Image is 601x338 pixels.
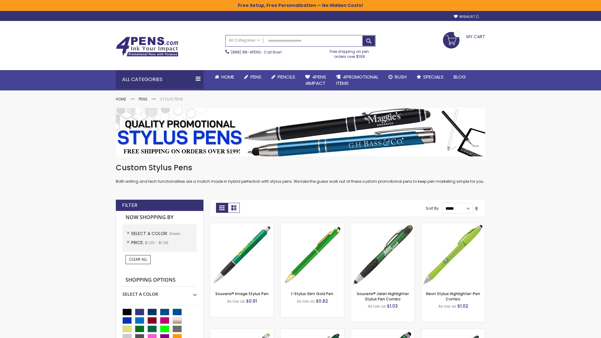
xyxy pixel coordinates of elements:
[351,223,414,228] a: Souvenir® Jalan Highlighter Stylus Pen Combo-Green
[229,38,260,43] span: All Categories
[438,304,456,309] span: As low as
[169,231,180,236] span: Green
[421,223,485,287] img: Neon Stylus Highlighter-Pen Combo-Green
[280,329,344,334] a: Custom Soft Touch® Metal Pens with Stylus-Green
[131,239,145,246] span: Price
[116,70,203,89] div: All Categories
[246,298,257,304] span: $0.91
[210,329,274,334] a: Islander Softy Gel with Stylus - ColorJet Imprint-Green
[116,163,485,173] h1: Custom Stylus Pens
[454,74,466,80] span: Blog
[210,70,239,84] a: Home
[231,49,261,55] a: (888) 88-4PENS
[215,291,269,296] a: Souvenir® Image Stylus Pen
[351,329,414,334] a: Kyra Pen with Stylus and Flashlight-Green
[426,206,439,211] label: Sort By
[226,35,263,46] a: All Categories
[336,74,378,86] span: 4PROMOTIONAL ITEMS
[316,298,328,304] span: $0.82
[116,37,178,57] img: 4Pens Custom Pens and Promotional Products
[423,74,444,80] span: Specials
[210,223,274,228] a: Souvenir® Image Stylus Pen-Green
[395,74,407,80] span: Rush
[357,291,409,301] a: Souvenir® Jalan Highlighter Stylus Pen Combo
[412,70,449,84] a: Specials
[116,163,485,184] div: Both writing and tech functionalities are a match made in hybrid perfection with stylus pens. We ...
[160,96,183,102] strong: Stylus Pens
[280,223,344,228] a: I-Stylus Slim Gold-Green
[126,255,151,264] a: Clear All
[122,274,197,287] strong: Shopping Options
[305,74,326,86] span: 4Pens 4impact
[216,203,228,213] strong: Grid
[116,108,485,156] img: Stylus Pens
[323,47,376,59] div: Free shipping on pen orders over $199
[421,329,485,334] a: Colter Stylus Twist Metal Pen-Green
[231,49,282,55] span: - Call Now!
[421,223,485,228] a: Neon Stylus Highlighter-Pen Combo-Green
[116,96,126,102] a: Home
[122,202,137,209] strong: Filter
[291,291,333,296] a: I-Stylus Slim Gold Pen
[139,96,147,102] a: Pens
[457,303,468,309] span: $1.02
[266,70,300,84] a: Pencils
[297,299,315,304] span: As low as
[131,230,169,237] span: Select A Color
[145,240,168,245] span: $1.00 - $1.99
[449,70,471,84] a: Blog
[426,291,480,301] a: Neon Stylus Highlighter-Pen Combo
[250,74,261,80] span: Pens
[351,223,414,287] img: Souvenir® Jalan Highlighter Stylus Pen Combo-Green
[454,14,479,19] a: Wishlist
[278,74,295,80] span: Pencils
[368,304,386,309] span: As low as
[331,70,383,90] a: 4PROMOTIONALITEMS
[122,287,197,297] div: Select A Color
[122,211,197,224] strong: Now Shopping by
[239,70,266,84] a: Pens
[387,303,398,309] span: $1.03
[210,223,274,287] img: Souvenir® Image Stylus Pen-Green
[383,70,412,84] a: Rush
[221,74,234,80] span: Home
[227,299,245,304] span: As low as
[300,70,331,90] a: 4Pens4impact
[280,223,344,287] img: I-Stylus Slim Gold-Green
[129,257,147,262] span: Clear All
